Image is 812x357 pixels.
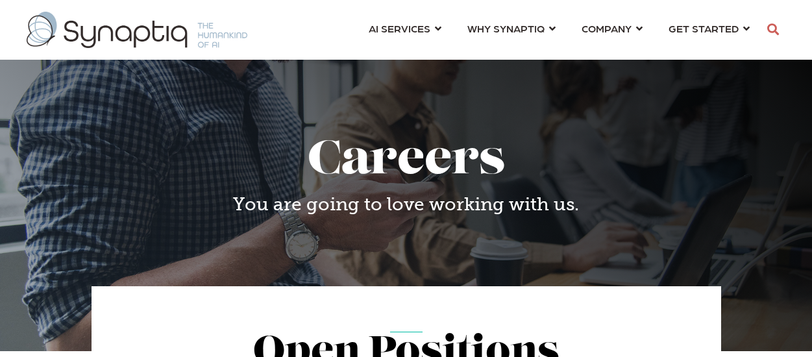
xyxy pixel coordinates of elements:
nav: menu [356,6,763,53]
a: GET STARTED [669,16,750,40]
h1: Careers [101,136,711,188]
span: AI SERVICES [369,19,430,37]
img: synaptiq logo-1 [27,12,247,48]
a: WHY SYNAPTIQ [467,16,556,40]
a: COMPANY [582,16,643,40]
h4: You are going to love working with us. [101,193,711,215]
span: COMPANY [582,19,632,37]
span: WHY SYNAPTIQ [467,19,545,37]
a: AI SERVICES [369,16,441,40]
span: GET STARTED [669,19,739,37]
